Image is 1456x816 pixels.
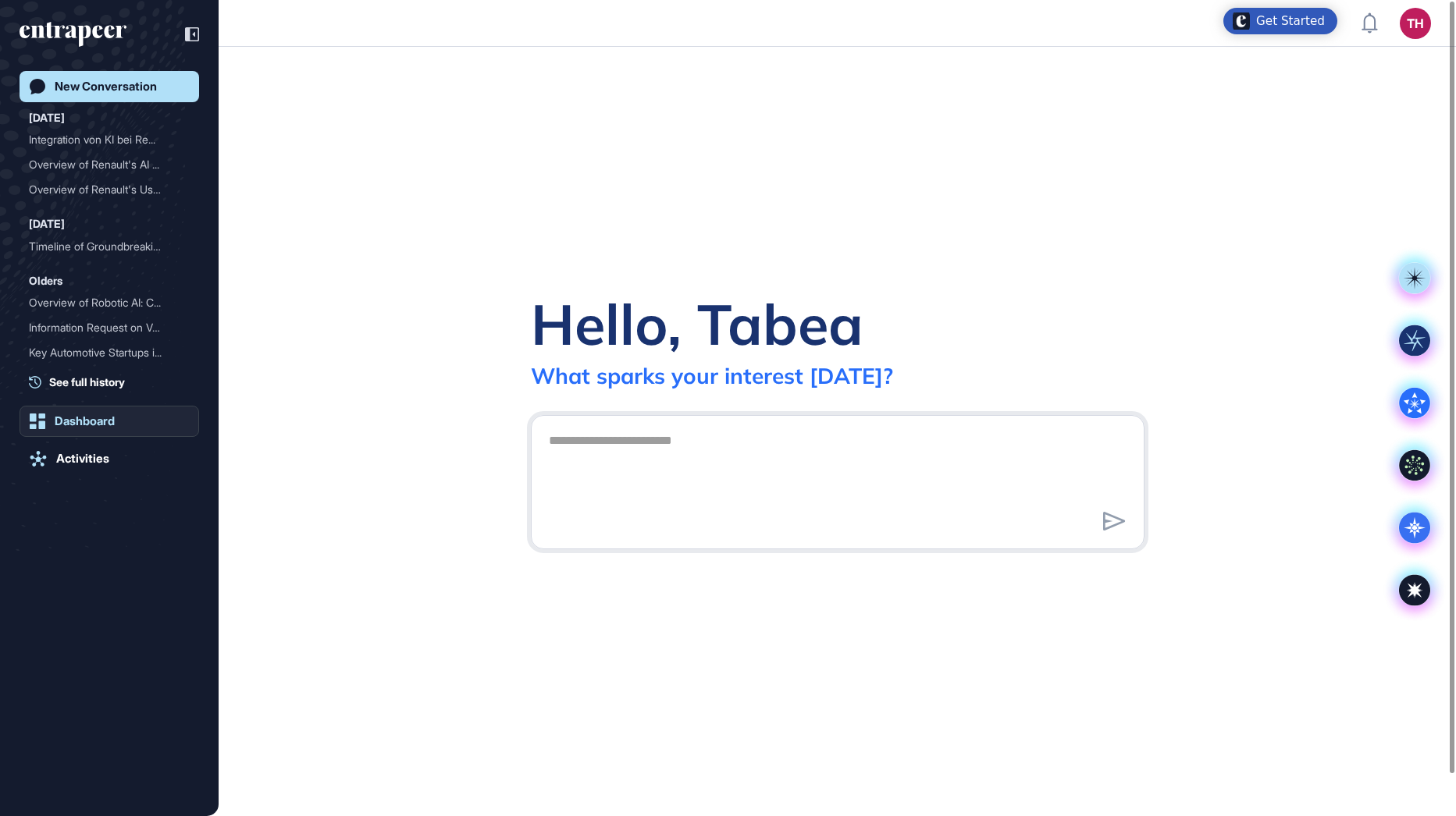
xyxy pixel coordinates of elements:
div: Hello, Tabea [531,289,863,359]
div: Overview of Renault's AI ... [29,152,177,177]
div: Activities [56,452,109,466]
div: [DATE] [29,108,65,127]
div: Information Request on Va... [29,315,177,340]
div: Key Automotive Startups in South Korea for 2025 [29,340,190,365]
div: Dashboard [55,414,115,428]
div: Overview of Renault's AI Activities in 2024 and Beyond [29,152,190,177]
div: [DATE] [29,215,65,233]
div: New Conversation [55,80,157,94]
a: Activities [20,443,199,474]
a: See full history [29,374,199,390]
div: entrapeer-logo [20,22,126,47]
div: Timeline of Groundbreakin... [29,234,177,259]
div: Information Request on Vayve Mobility from Pune, India [29,315,190,340]
button: TH [1400,8,1431,39]
div: Open Get Started checklist [1223,8,1337,34]
div: What sparks your interest [DATE]? [531,362,893,389]
div: Overview of Renault's Use of AI and Industrial Metaverse for Faster Car Development and Cost Effi... [29,177,190,202]
div: Key Automotive Startups i... [29,340,177,365]
div: Get Started [1256,13,1325,29]
div: Overview of Robotic AI: C... [29,290,177,315]
div: Timeline of Groundbreaking AI Model Developments in the Past Year [29,234,190,259]
img: launcher-image-alternative-text [1233,12,1250,30]
div: Integration von KI bei Re... [29,127,177,152]
div: Integration von KI bei Renault: Nutzung des industriellen Metaverse zur Optimierung interner Proz... [29,127,190,152]
div: Overview of Robotic AI: Companies, News, and Patents [29,290,190,315]
div: Overview of Renault's Use... [29,177,177,202]
a: New Conversation [20,71,199,102]
div: Olders [29,271,62,290]
span: See full history [49,374,125,390]
a: Dashboard [20,406,199,437]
